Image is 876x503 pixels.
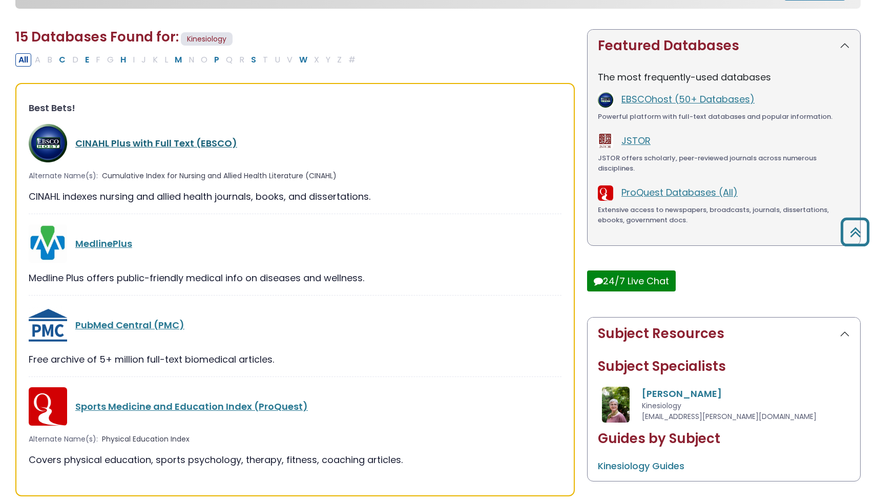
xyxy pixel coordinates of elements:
[172,53,185,67] button: Filter Results M
[621,134,651,147] a: JSTOR
[29,102,561,114] h3: Best Bets!
[29,171,98,181] span: Alternate Name(s):
[75,137,237,150] a: CINAHL Plus with Full Text (EBSCO)
[75,319,184,331] a: PubMed Central (PMC)
[621,93,755,106] a: EBSCOhost (50+ Databases)
[211,53,222,67] button: Filter Results P
[29,434,98,445] span: Alternate Name(s):
[75,400,308,413] a: Sports Medicine and Education Index (ProQuest)
[181,32,233,46] span: Kinesiology
[15,53,360,66] div: Alpha-list to filter by first letter of database name
[296,53,310,67] button: Filter Results W
[598,112,850,122] div: Powerful platform with full-text databases and popular information.
[598,205,850,225] div: Extensive access to newspapers, broadcasts, journals, dissertations, ebooks, government docs.
[102,434,190,445] span: Physical Education Index
[642,387,722,400] a: [PERSON_NAME]
[82,53,92,67] button: Filter Results E
[29,352,561,366] div: Free archive of 5+ million full-text biomedical articles.
[587,270,676,291] button: 24/7 Live Chat
[56,53,69,67] button: Filter Results C
[117,53,129,67] button: Filter Results H
[621,186,738,199] a: ProQuest Databases (All)
[15,53,31,67] button: All
[598,70,850,84] p: The most frequently-used databases
[642,411,817,422] span: [EMAIL_ADDRESS][PERSON_NAME][DOMAIN_NAME]
[588,30,860,62] button: Featured Databases
[102,171,337,181] span: Cumulative Index for Nursing and Allied Health Literature (CINAHL)
[15,28,179,46] span: 15 Databases Found for:
[598,431,850,447] h2: Guides by Subject
[588,318,860,350] button: Subject Resources
[602,387,630,423] img: Francene Lewis
[598,153,850,173] div: JSTOR offers scholarly, peer-reviewed journals across numerous disciplines.
[29,271,561,285] div: Medline Plus offers public-friendly medical info on diseases and wellness.
[598,459,684,472] a: Kinesiology Guides
[598,359,850,374] h2: Subject Specialists
[75,237,132,250] a: MedlinePlus
[248,53,259,67] button: Filter Results S
[29,190,561,203] div: CINAHL indexes nursing and allied health journals, books, and dissertations.
[642,401,681,411] span: Kinesiology
[29,453,561,467] div: Covers physical education, sports psychology, therapy, fitness, coaching articles.
[837,222,873,241] a: Back to Top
